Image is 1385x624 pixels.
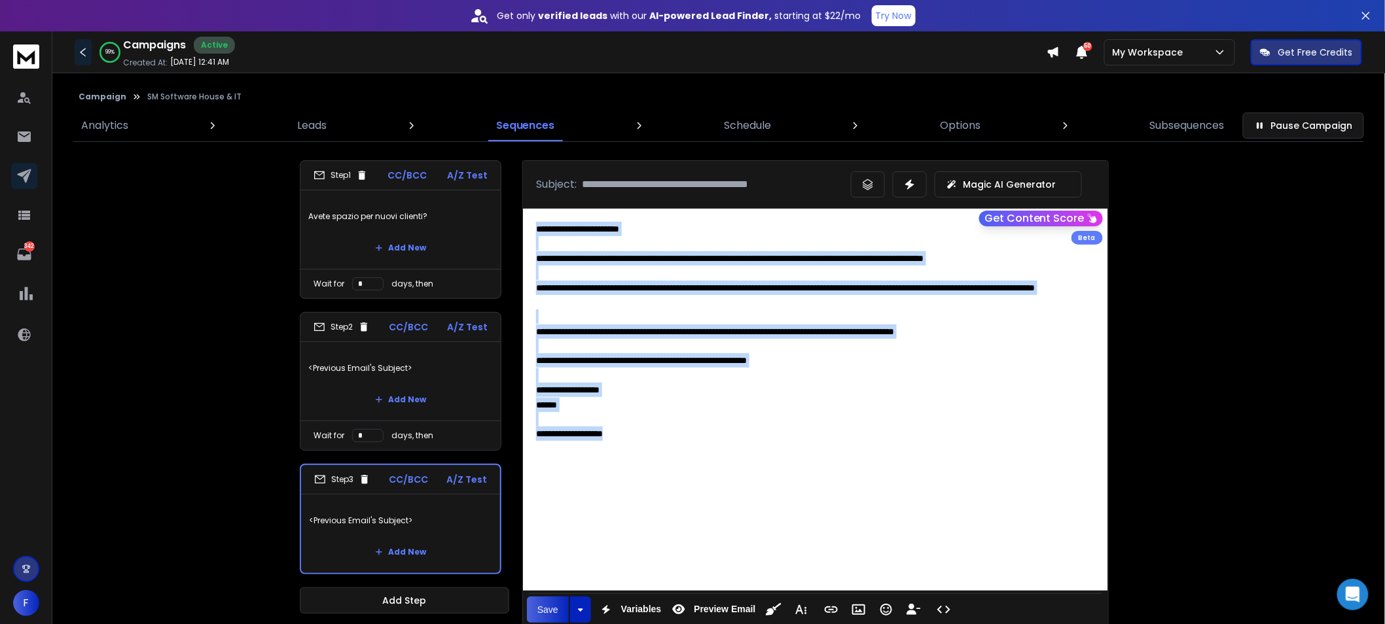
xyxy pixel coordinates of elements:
[536,177,577,192] p: Subject:
[289,110,334,141] a: Leads
[789,597,814,623] button: More Text
[300,160,501,299] li: Step1CC/BCCA/Z TestAvete spazio per nuovi clienti?Add NewWait fordays, then
[194,37,235,54] div: Active
[24,241,35,252] p: 342
[81,118,128,133] p: Analytics
[963,178,1056,191] p: Magic AI Generator
[314,279,344,289] p: Wait for
[716,110,779,141] a: Schedule
[876,9,912,22] p: Try Now
[73,110,136,141] a: Analytics
[979,211,1103,226] button: Get Content Score
[619,604,664,615] span: Variables
[365,387,437,413] button: Add New
[846,597,871,623] button: Insert Image (Ctrl+P)
[147,92,242,102] p: SM Software House & IT
[724,118,771,133] p: Schedule
[933,110,989,141] a: Options
[297,118,327,133] p: Leads
[365,235,437,261] button: Add New
[365,539,437,565] button: Add New
[691,604,758,615] span: Preview Email
[1251,39,1362,65] button: Get Free Credits
[1150,118,1225,133] p: Subsequences
[1071,231,1103,245] div: Beta
[1243,113,1364,139] button: Pause Campaign
[389,473,428,486] p: CC/BCC
[314,474,370,485] div: Step 3
[935,171,1082,198] button: Magic AI Generator
[447,169,488,182] p: A/Z Test
[79,92,126,102] button: Campaign
[488,110,563,141] a: Sequences
[446,473,487,486] p: A/Z Test
[496,118,555,133] p: Sequences
[872,5,916,26] button: Try Now
[300,587,509,614] button: Add Step
[13,590,39,616] button: F
[1142,110,1232,141] a: Subsequences
[389,321,428,334] p: CC/BCC
[539,9,608,22] strong: verified leads
[300,464,501,574] li: Step3CC/BCCA/Z Test<Previous Email's Subject>Add New
[314,169,368,181] div: Step 1
[497,9,861,22] p: Get only with our starting at $22/mo
[391,430,433,441] p: days, then
[314,430,344,441] p: Wait for
[527,597,569,623] button: Save
[309,502,492,539] p: <Previous Email's Subject>
[1337,579,1369,610] div: Open Intercom Messenger
[391,279,433,289] p: days, then
[123,58,168,68] p: Created At:
[314,321,370,333] div: Step 2
[13,44,39,69] img: logo
[650,9,772,22] strong: AI-powered Lead Finder,
[105,48,115,56] p: 99 %
[123,37,186,53] h1: Campaigns
[819,597,844,623] button: Insert Link (Ctrl+K)
[931,597,956,623] button: Code View
[594,597,664,623] button: Variables
[941,118,981,133] p: Options
[666,597,758,623] button: Preview Email
[901,597,926,623] button: Insert Unsubscribe Link
[308,350,493,387] p: <Previous Email's Subject>
[308,198,493,235] p: Avete spazio per nuovi clienti?
[1113,46,1189,59] p: My Workspace
[11,241,37,268] a: 342
[447,321,488,334] p: A/Z Test
[300,312,501,451] li: Step2CC/BCCA/Z Test<Previous Email's Subject>Add NewWait fordays, then
[388,169,427,182] p: CC/BCC
[170,57,229,67] p: [DATE] 12:41 AM
[761,597,786,623] button: Clean HTML
[874,597,899,623] button: Emoticons
[1083,42,1092,51] span: 50
[1278,46,1353,59] p: Get Free Credits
